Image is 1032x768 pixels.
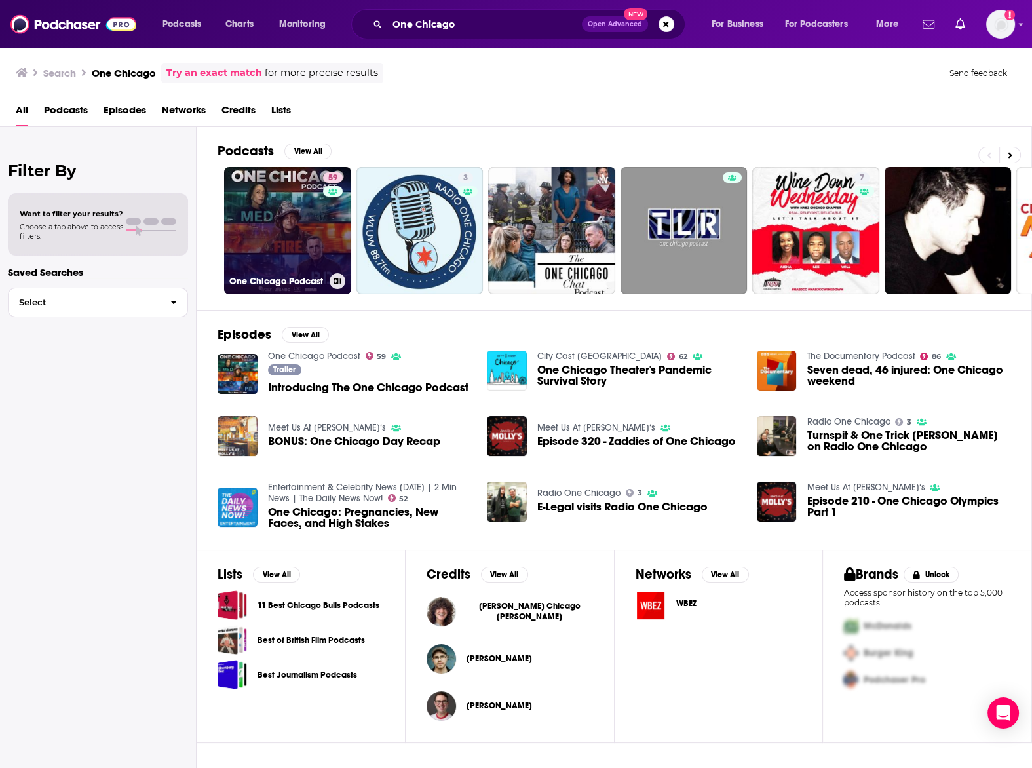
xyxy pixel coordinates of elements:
[757,416,797,456] img: Turnspit & One Trick Tony on Radio One Chicago
[864,647,913,659] span: Burger King
[9,298,160,307] span: Select
[1004,10,1015,20] svg: Add a profile image
[162,100,206,126] a: Networks
[268,507,472,529] a: One Chicago: Pregnancies, New Faces, and High Stakes
[487,482,527,522] a: E-Legal visits Radio One Chicago
[218,660,247,689] a: Best Journalism Podcasts
[323,172,343,183] a: 59
[427,566,528,583] a: CreditsView All
[986,10,1015,39] span: Logged in as anna.andree
[284,144,332,159] button: View All
[864,621,911,632] span: McDonalds
[218,625,247,655] span: Best of British Film Podcasts
[807,495,1010,518] a: Episode 210 - One Chicago Olympics Part 1
[537,351,662,362] a: City Cast Chicago
[20,222,123,240] span: Choose a tab above to access filters.
[162,15,201,33] span: Podcasts
[279,15,326,33] span: Monitoring
[271,100,291,126] a: Lists
[844,566,898,583] h2: Brands
[427,644,456,674] img: Ryan O’Neil
[427,638,593,680] button: Ryan O’NeilRyan O’Neil
[839,613,864,640] img: First Pro Logo
[104,100,146,126] a: Episodes
[399,496,408,502] span: 52
[356,167,484,294] a: 3
[221,100,256,126] span: Credits
[364,9,698,39] div: Search podcasts, credits, & more...
[667,353,687,360] a: 62
[16,100,28,126] span: All
[867,14,915,35] button: open menu
[876,15,898,33] span: More
[229,276,324,287] h3: One Chicago Podcast
[638,490,642,496] span: 3
[986,10,1015,39] img: User Profile
[218,416,258,456] img: BONUS: One Chicago Day Recap
[636,566,749,583] a: NetworksView All
[268,422,386,433] a: Meet Us At Molly‘s
[860,172,864,185] span: 7
[624,8,647,20] span: New
[839,666,864,693] img: Third Pro Logo
[218,326,271,343] h2: Episodes
[987,697,1019,729] div: Open Intercom Messenger
[218,143,274,159] h2: Podcasts
[218,566,300,583] a: ListsView All
[253,567,300,583] button: View All
[864,674,925,685] span: Podchaser Pro
[776,14,867,35] button: open menu
[807,430,1010,452] a: Turnspit & One Trick Tony on Radio One Chicago
[636,590,802,621] a: WBEZ logoWBEZ
[807,351,915,362] a: The Documentary Podcast
[537,364,741,387] span: One Chicago Theater's Pandemic Survival Story
[467,601,593,622] span: [PERSON_NAME] Chicago [PERSON_NAME]
[225,15,254,33] span: Charts
[807,416,890,427] a: Radio One Chicago
[282,327,329,343] button: View All
[8,288,188,317] button: Select
[268,436,440,447] span: BONUS: One Chicago Day Recap
[702,14,780,35] button: open menu
[218,326,329,343] a: EpisodesView All
[807,364,1010,387] span: Seven dead, 46 injured: One Chicago weekend
[467,701,532,711] a: James D'Amato
[950,13,970,35] a: Show notifications dropdown
[854,172,870,183] a: 7
[218,354,258,394] img: Introducing The One Chicago Podcast
[757,351,797,391] img: Seven dead, 46 injured: One Chicago weekend
[258,598,379,613] a: 11 Best Chicago Bulls Podcasts
[218,488,258,528] a: One Chicago: Pregnancies, New Faces, and High Stakes
[537,436,736,447] a: Episode 320 - Zaddies of One Chicago
[757,482,797,522] img: Episode 210 - One Chicago Olympics Part 1
[785,15,848,33] span: For Podcasters
[44,100,88,126] a: Podcasts
[458,172,473,183] a: 3
[537,501,708,512] a: E-Legal visits Radio One Chicago
[844,588,1010,607] p: Access sponsor history on the top 5,000 podcasts.
[752,167,879,294] a: 7
[218,566,242,583] h2: Lists
[273,366,296,374] span: Trailer
[268,382,468,393] a: Introducing The One Chicago Podcast
[487,416,527,456] img: Episode 320 - Zaddies of One Chicago
[427,566,470,583] h2: Credits
[537,422,655,433] a: Meet Us At Molly‘s
[636,590,666,621] img: WBEZ logo
[932,354,941,360] span: 86
[702,567,749,583] button: View All
[92,67,156,79] h3: One Chicago
[265,66,378,81] span: for more precise results
[366,352,387,360] a: 59
[481,567,528,583] button: View All
[218,590,247,620] a: 11 Best Chicago Bulls Podcasts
